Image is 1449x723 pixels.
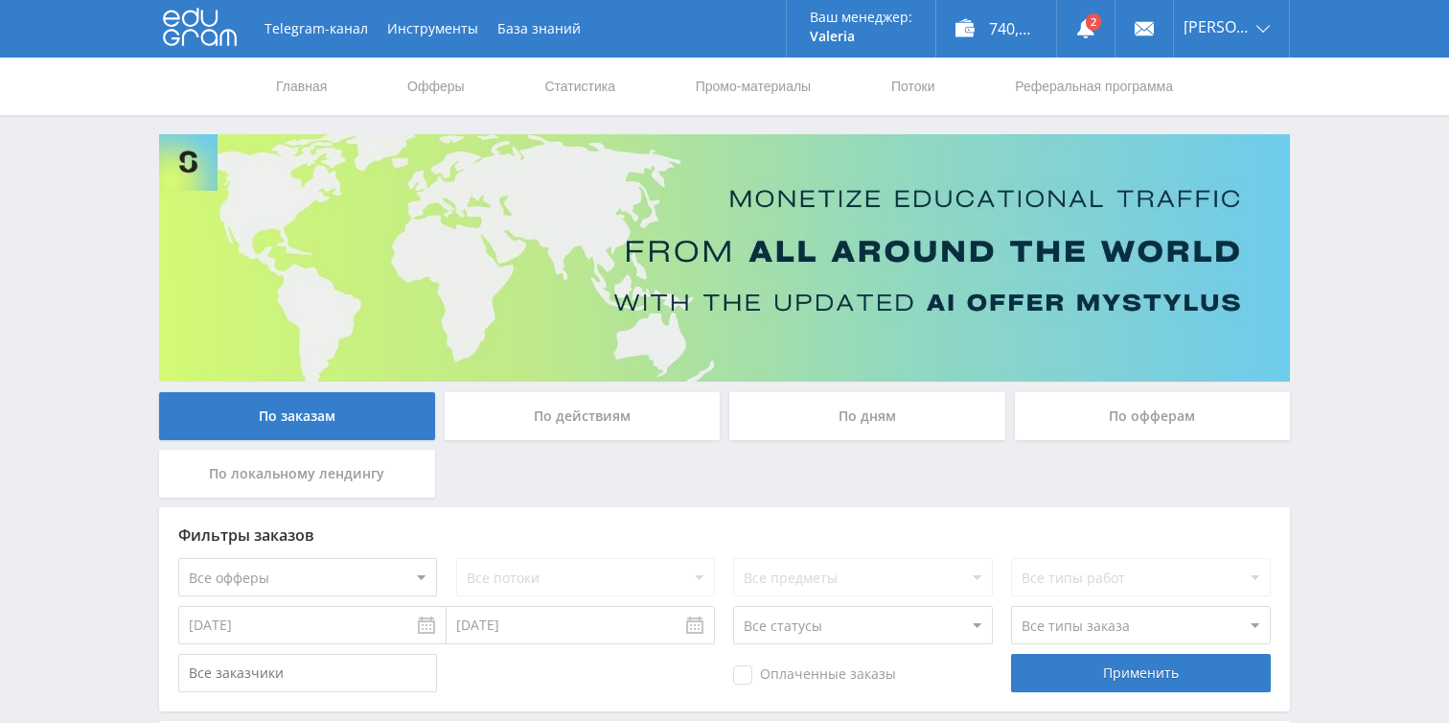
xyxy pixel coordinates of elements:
[1013,58,1175,115] a: Реферальная программа
[1015,392,1291,440] div: По офферам
[445,392,721,440] div: По действиям
[274,58,329,115] a: Главная
[178,526,1271,544] div: Фильтры заказов
[729,392,1005,440] div: По дням
[1184,19,1251,35] span: [PERSON_NAME]
[159,392,435,440] div: По заказам
[810,10,912,25] p: Ваш менеджер:
[159,134,1290,382] img: Banner
[733,665,896,685] span: Оплаченные заказы
[1011,654,1270,692] div: Применить
[159,450,435,498] div: По локальному лендингу
[178,654,437,692] input: Все заказчики
[542,58,617,115] a: Статистика
[810,29,912,44] p: Valeria
[694,58,813,115] a: Промо-материалы
[405,58,467,115] a: Офферы
[889,58,937,115] a: Потоки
